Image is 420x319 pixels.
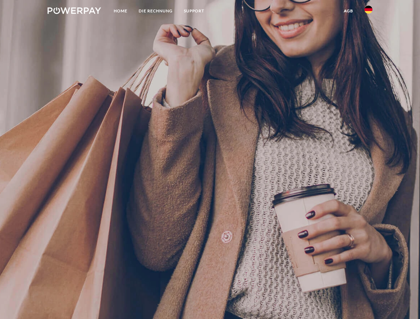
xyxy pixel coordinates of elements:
[338,5,359,17] a: agb
[364,6,372,14] img: de
[48,7,101,14] img: logo-powerpay-white.svg
[133,5,178,17] a: DIE RECHNUNG
[178,5,210,17] a: SUPPORT
[108,5,133,17] a: Home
